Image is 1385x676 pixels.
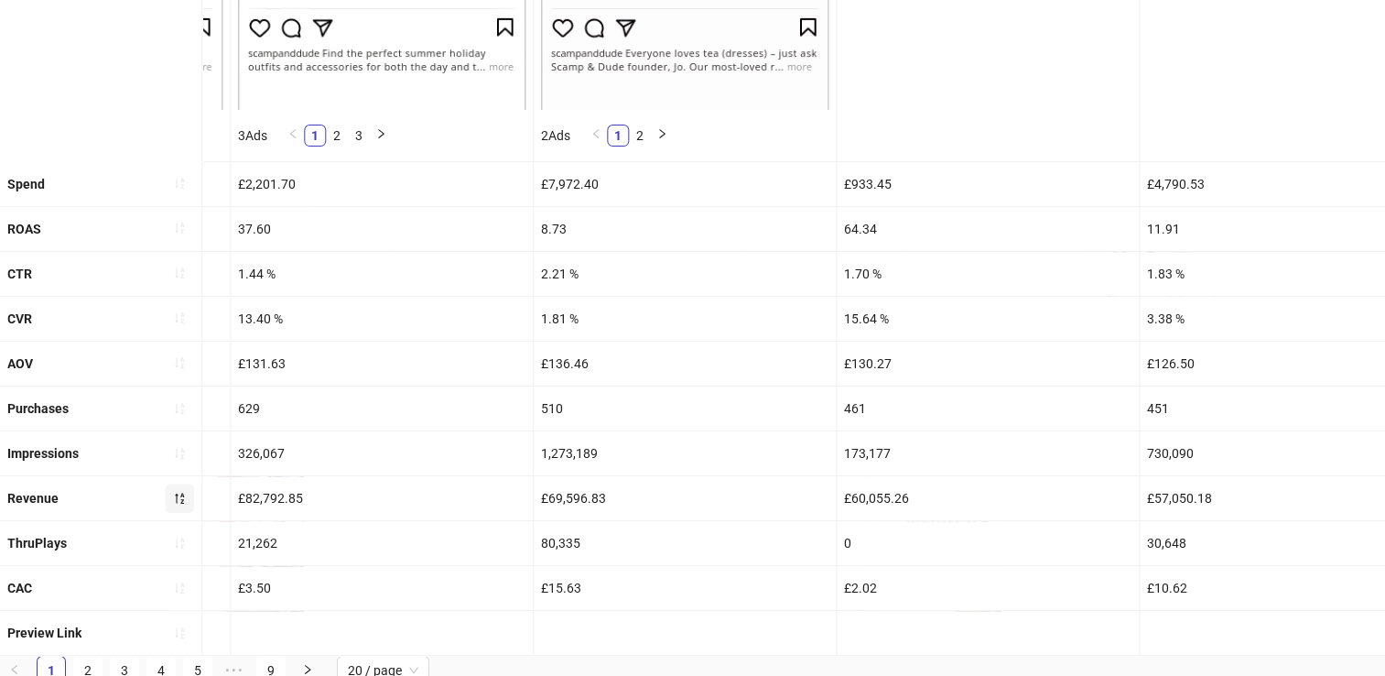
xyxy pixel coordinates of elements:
b: Revenue [7,491,59,506]
div: 461 [837,387,1139,431]
li: 2 [326,125,348,147]
span: sort-ascending [173,627,186,639]
div: £130.27 [837,342,1139,386]
div: £3.50 [231,566,533,610]
span: sort-ascending [173,177,186,190]
span: sort-ascending [173,267,186,279]
div: 1.70 % [837,252,1139,296]
div: £2.02 [837,566,1139,610]
b: Preview Link [7,626,81,640]
div: £131.63 [231,342,533,386]
span: sort-ascending [173,402,186,415]
div: 629 [231,387,533,431]
div: 1.44 % [231,252,533,296]
li: 1 [607,125,629,147]
li: 2 [629,125,651,147]
div: £933.45 [837,162,1139,206]
div: £82,792.85 [231,476,533,520]
span: sort-descending [173,492,186,505]
div: 21,262 [231,521,533,565]
b: AOV [7,356,33,371]
span: 3 Ads [238,128,267,143]
div: £60,055.26 [837,476,1139,520]
span: sort-ascending [173,311,186,324]
b: Impressions [7,446,79,461]
button: right [651,125,673,147]
div: 13.40 % [231,297,533,341]
div: 8.73 [534,207,836,251]
b: Purchases [7,401,69,416]
div: 80,335 [534,521,836,565]
span: sort-ascending [173,582,186,594]
div: 1,273,189 [534,431,836,475]
span: sort-ascending [173,356,186,369]
div: £69,596.83 [534,476,836,520]
div: £2,201.70 [231,162,533,206]
b: CAC [7,581,32,595]
b: CVR [7,311,32,326]
span: left [590,128,601,139]
span: sort-ascending [173,222,186,234]
li: Previous Page [282,125,304,147]
button: right [370,125,392,147]
a: 3 [349,125,369,146]
div: 37.60 [231,207,533,251]
span: sort-ascending [173,447,186,460]
span: right [375,128,386,139]
div: £7,972.40 [534,162,836,206]
button: left [585,125,607,147]
div: 0 [837,521,1139,565]
span: left [287,128,298,139]
div: 64.34 [837,207,1139,251]
div: 510 [534,387,836,431]
li: Previous Page [585,125,607,147]
li: 1 [304,125,326,147]
b: ROAS [7,222,41,236]
div: 15.64 % [837,297,1139,341]
span: left [9,664,20,675]
span: right [302,664,313,675]
li: Next Page [651,125,673,147]
b: CTR [7,267,32,281]
li: Next Page [370,125,392,147]
span: 2 Ads [541,128,570,143]
li: 3 [348,125,370,147]
b: ThruPlays [7,536,67,551]
a: 2 [630,125,650,146]
div: 2.21 % [534,252,836,296]
div: £136.46 [534,342,836,386]
span: sort-ascending [173,537,186,550]
span: right [656,128,667,139]
div: 1.81 % [534,297,836,341]
div: 326,067 [231,431,533,475]
a: 1 [305,125,325,146]
b: Spend [7,177,45,191]
a: 1 [608,125,628,146]
a: 2 [327,125,347,146]
div: 173,177 [837,431,1139,475]
button: left [282,125,304,147]
div: £15.63 [534,566,836,610]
